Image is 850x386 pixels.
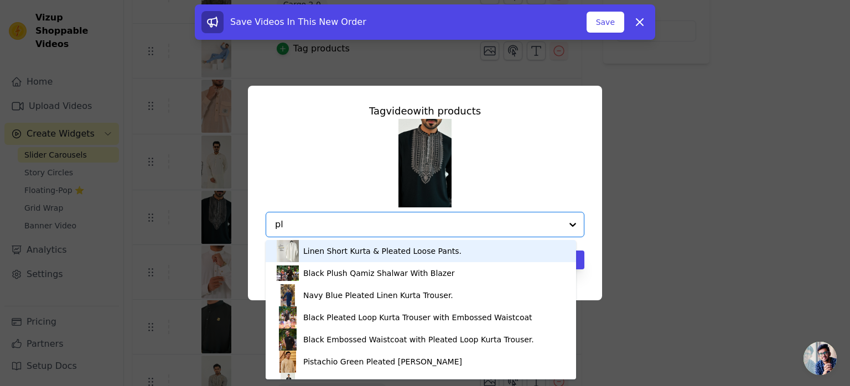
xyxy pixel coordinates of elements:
div: Open chat [804,342,837,375]
img: product thumbnail [277,351,299,373]
div: Black Pleated Loop Kurta Trouser with Embossed Waistcoat [303,312,532,323]
span: Save Videos In This New Order [230,17,366,27]
img: product thumbnail [277,306,299,328]
img: product thumbnail [277,240,299,262]
img: product thumbnail [277,262,299,284]
button: Save [587,12,624,33]
div: Black Plush Qamiz Shalwar With Blazer [303,268,455,279]
div: Tag video with products [266,103,584,119]
div: Navy Blue Pleated Linen Kurta Trouser. [303,290,453,301]
img: reel-preview-d9ed7f.myshopify.com-3579044398503172081_57661755373.jpeg [398,119,452,207]
div: Pistachio Green Pleated [PERSON_NAME] [303,356,462,367]
input: Search by product title or paste product URL [275,218,562,231]
div: Linen Short Kurta & Pleated Loose Pants. [303,246,462,257]
div: Black Embossed Waistcoat with Pleated Loop Kurta Trouser. [303,334,534,345]
img: product thumbnail [277,328,299,351]
img: product thumbnail [277,284,299,306]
